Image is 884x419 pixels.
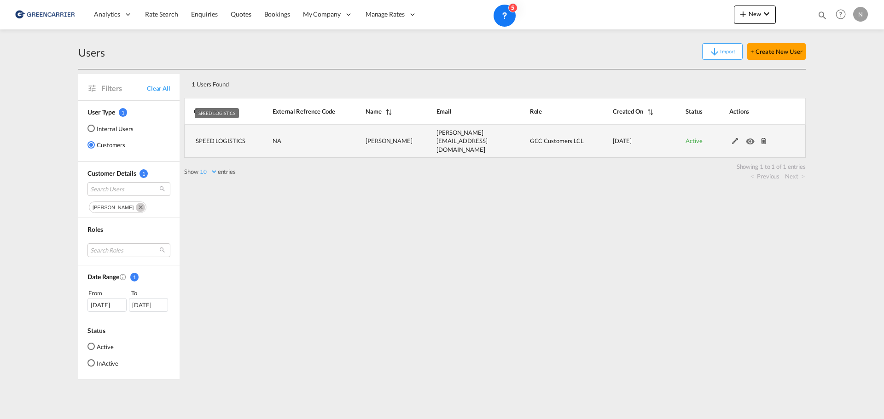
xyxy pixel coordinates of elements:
[686,137,702,144] span: Active
[140,169,148,178] span: 1
[129,298,168,312] div: [DATE]
[590,125,663,158] td: 2025-06-16
[436,129,488,153] span: [PERSON_NAME][EMAIL_ADDRESS][DOMAIN_NAME]
[746,136,758,142] md-icon: icon-eye
[833,6,849,22] span: Help
[366,137,413,144] span: [PERSON_NAME]
[250,125,343,158] td: NA
[87,140,134,149] md-radio-button: Customers
[198,110,236,116] span: SPEED LOGISTICS
[90,185,153,193] span: Search Users
[147,84,170,92] span: Clear All
[119,273,127,281] md-icon: Created On
[303,10,341,19] span: My Company
[413,98,506,125] th: Email
[706,98,806,125] th: Actions
[94,10,120,19] span: Analytics
[738,10,772,17] span: New
[853,7,868,22] div: N
[817,10,827,20] md-icon: icon-magnify
[130,273,139,281] span: 1
[93,205,134,210] span: [PERSON_NAME]
[189,158,806,171] div: Showing 1 to 1 of 1 entries
[87,327,105,334] span: Status
[413,125,506,158] td: patrik.andresen@speedgroup.se
[196,137,245,144] span: SPEED LOGISTICS
[87,225,103,233] span: Roles
[87,358,118,367] md-radio-button: InActive
[87,342,118,351] md-radio-button: Active
[184,167,236,176] label: Show entries
[817,10,827,24] div: icon-magnify
[264,10,290,18] span: Bookings
[250,98,343,125] th: External Refrence Code
[231,10,251,18] span: Quotes
[709,46,720,57] md-icon: icon-arrow-down
[507,125,590,158] td: GCC Customers LCL
[87,108,115,116] span: User Type
[132,202,146,211] button: Remove
[87,288,128,298] div: From
[761,8,772,19] md-icon: icon-chevron-down
[188,73,741,92] div: 1 Users Found
[273,137,281,144] span: NA
[785,172,805,180] a: Next
[93,202,135,213] div: Press delete to remove this chip.
[87,199,170,213] md-chips-wrap: Chips container. Use arrow keys to select chips.
[130,288,171,298] div: To
[734,6,776,24] button: icon-plus 400-fgNewicon-chevron-down
[87,169,136,177] span: Customer Details
[14,4,76,25] img: 609dfd708afe11efa14177256b0082fb.png
[191,10,218,18] span: Enquiries
[702,43,743,60] button: icon-arrow-downImport
[750,172,779,180] a: Previous
[198,168,218,176] select: Showentries
[613,137,632,144] span: [DATE]
[87,288,170,311] span: From To [DATE][DATE]
[738,8,749,19] md-icon: icon-plus 400-fg
[343,98,413,125] th: Name
[87,124,134,133] md-radio-button: Internal Users
[343,125,413,158] td: Patrik Andresen
[87,298,127,312] div: [DATE]
[507,98,590,125] th: Role
[747,43,806,60] button: + Create New User
[833,6,853,23] div: Help
[184,98,250,125] th: Company
[101,83,147,93] span: Filters
[184,125,250,158] td: SPEED LOGISTICS
[78,45,105,60] div: Users
[530,137,584,144] span: GCC Customers LCL
[590,98,663,125] th: Created On
[87,273,119,281] span: Date Range
[366,10,405,19] span: Manage Rates
[145,10,178,18] span: Rate Search
[663,98,706,125] th: Status
[119,108,127,117] span: 1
